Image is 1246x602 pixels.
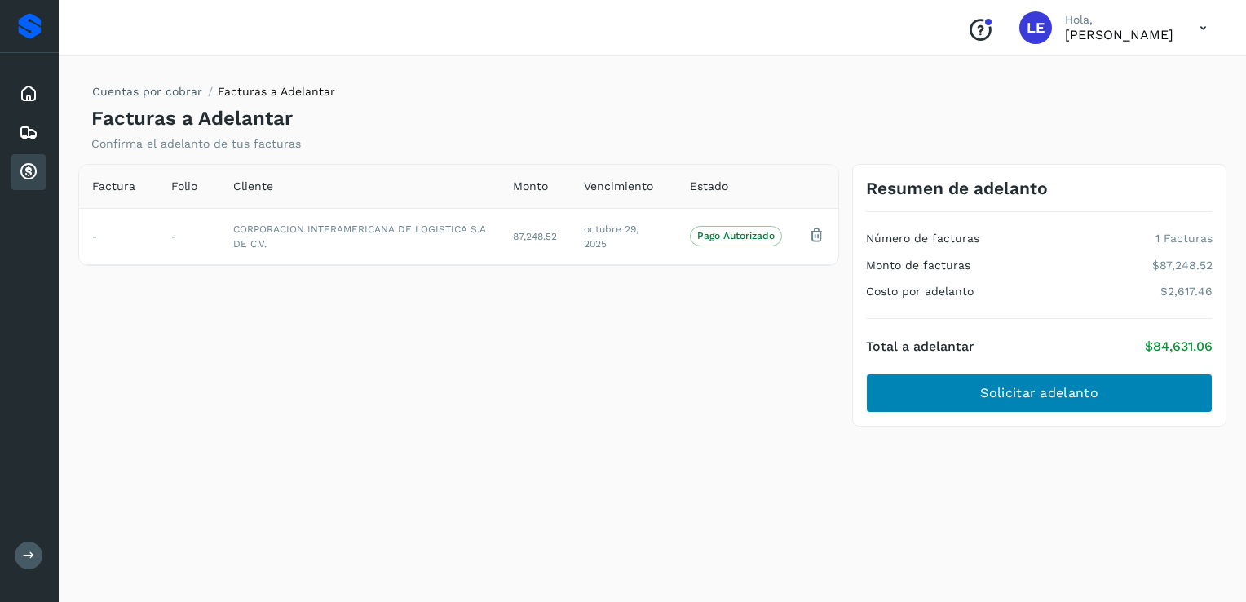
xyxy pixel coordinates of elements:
[233,178,273,195] span: Cliente
[584,224,638,250] span: octubre 29, 2025
[1065,13,1173,27] p: Hola,
[866,232,979,246] h4: Número de facturas
[158,208,220,264] td: -
[866,339,974,354] h4: Total a adelantar
[690,178,728,195] span: Estado
[1155,232,1213,246] p: 1 Facturas
[513,231,557,242] span: 87,248.52
[91,83,335,107] nav: breadcrumb
[697,230,775,241] p: Pago Autorizado
[1065,27,1173,42] p: LAURA ELENA SANCHEZ FLORES
[513,178,548,195] span: Monto
[91,137,301,151] p: Confirma el adelanto de tus facturas
[980,384,1098,402] span: Solicitar adelanto
[866,374,1213,413] button: Solicitar adelanto
[79,208,158,264] td: -
[1145,339,1213,354] p: $84,631.06
[92,85,202,98] a: Cuentas por cobrar
[171,178,197,195] span: Folio
[866,178,1048,198] h3: Resumen de adelanto
[866,259,970,272] h4: Monto de facturas
[11,154,46,190] div: Cuentas por cobrar
[584,178,653,195] span: Vencimiento
[1160,285,1213,299] p: $2,617.46
[218,85,335,98] span: Facturas a Adelantar
[92,178,135,195] span: Factura
[11,115,46,151] div: Embarques
[91,107,293,131] h4: Facturas a Adelantar
[1152,259,1213,272] p: $87,248.52
[220,208,500,264] td: CORPORACION INTERAMERICANA DE LOGISTICA S.A DE C.V.
[11,76,46,112] div: Inicio
[866,285,974,299] h4: Costo por adelanto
